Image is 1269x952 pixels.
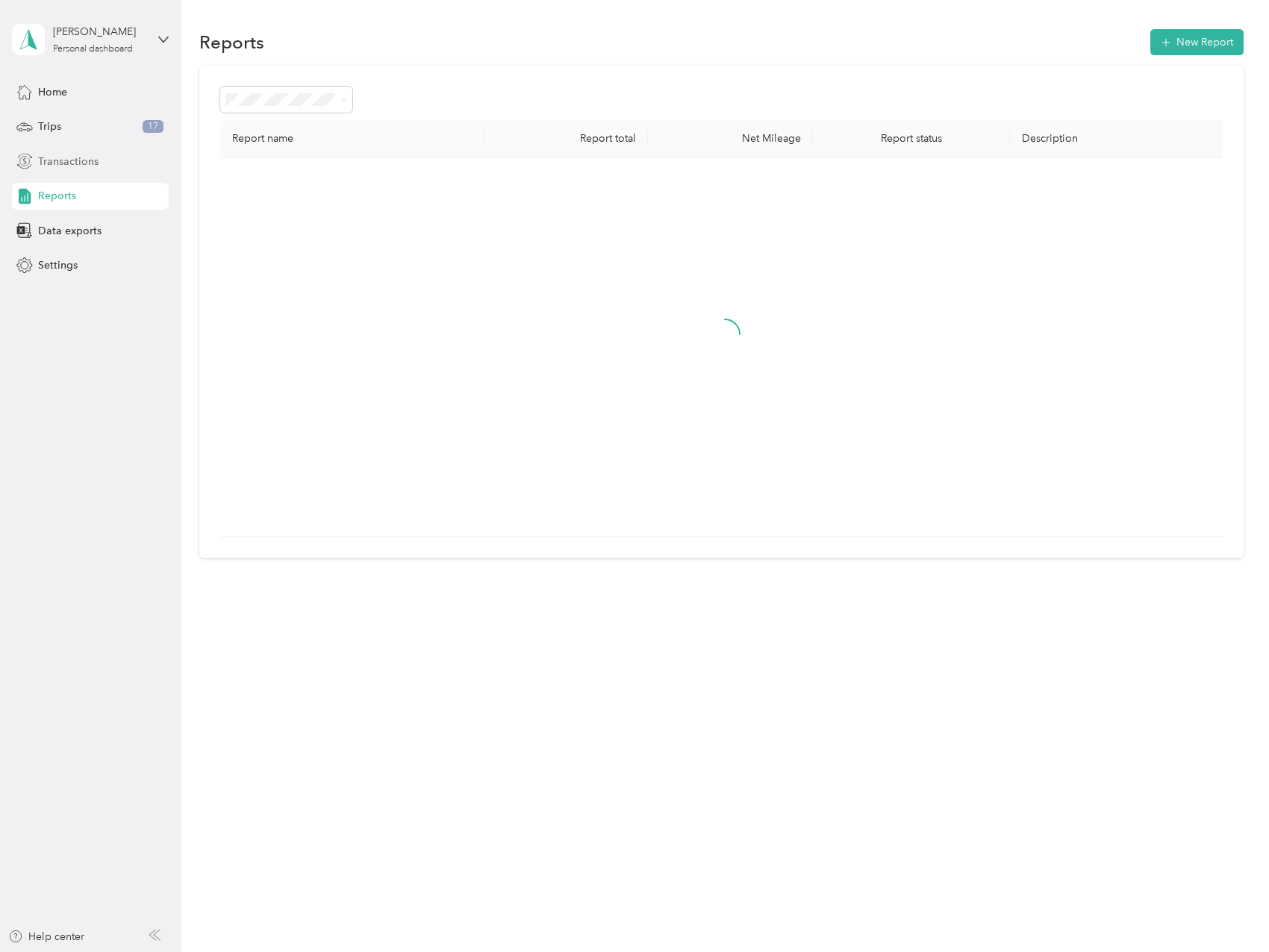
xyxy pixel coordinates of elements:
[199,34,264,50] h1: Reports
[38,154,99,169] span: Transactions
[38,188,76,204] span: Reports
[53,45,133,54] div: Personal dashboard
[38,223,102,239] span: Data exports
[8,929,84,945] button: Help center
[53,24,146,40] div: [PERSON_NAME]
[1150,29,1244,55] button: New Report
[1010,120,1229,157] th: Description
[825,132,999,145] div: Report status
[1185,868,1269,952] iframe: Everlance-gr Chat Button Frame
[484,120,648,157] th: Report total
[143,120,163,134] span: 17
[648,120,812,157] th: Net Mileage
[38,257,78,273] span: Settings
[220,120,484,157] th: Report name
[38,84,67,100] span: Home
[38,119,61,134] span: Trips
